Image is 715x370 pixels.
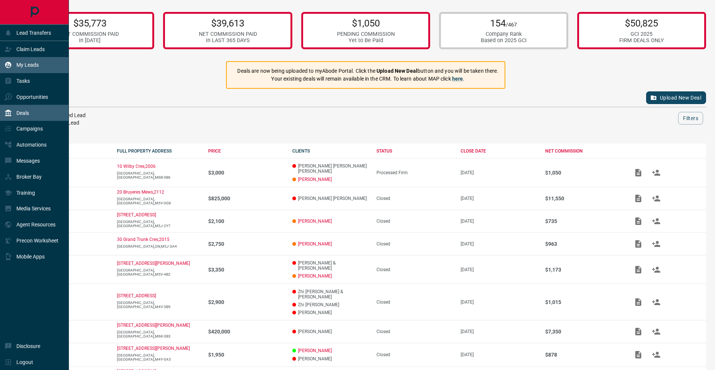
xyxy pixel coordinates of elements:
a: [STREET_ADDRESS][PERSON_NAME] [117,261,190,266]
p: Lease - Listing [33,267,109,272]
p: Lease - Co-Op [33,241,109,247]
div: CLIENTS [292,148,369,154]
p: 154 [481,18,527,29]
a: [PERSON_NAME] [298,348,332,353]
p: $1,950 [208,352,285,358]
p: [PERSON_NAME] [292,356,369,361]
div: Based on 2025 GCI [481,37,527,44]
p: [DATE] [461,241,537,247]
span: /467 [506,22,517,28]
p: Zhi [PERSON_NAME] [292,302,369,307]
div: Yet to Be Paid [337,37,395,44]
p: Lease - Co-Op [33,219,109,224]
p: 10 Wilby Cres,2006 [117,164,156,169]
a: 20 Bruyeres Mews,2112 [117,189,164,195]
div: STATUS [376,148,453,154]
p: $1,050 [337,18,395,29]
a: [STREET_ADDRESS][PERSON_NAME] [117,323,190,328]
a: [PERSON_NAME] [298,273,332,279]
p: [PERSON_NAME] [PERSON_NAME] [292,196,369,201]
p: [GEOGRAPHIC_DATA],[GEOGRAPHIC_DATA],M4V-3B9 [117,301,200,309]
p: $7,350 [545,329,622,335]
div: DEAL TYPE [33,148,109,154]
a: here [452,76,463,82]
a: [STREET_ADDRESS] [117,293,156,298]
p: [PERSON_NAME] [292,329,369,334]
p: $2,100 [208,218,285,224]
div: in [DATE] [61,37,119,44]
p: [DATE] [461,329,537,334]
span: Match Clients [647,329,665,334]
span: Add / View Documents [629,195,647,201]
a: [PERSON_NAME] [298,177,332,182]
strong: Upload New Deal [376,68,417,74]
p: Your existing deals will remain available in the CRM. To learn about MAP click . [237,75,498,83]
span: Match Clients [647,170,665,175]
p: [PERSON_NAME] [292,310,369,315]
p: $11,550 [545,195,622,201]
span: Match Clients [647,195,665,201]
p: [STREET_ADDRESS][PERSON_NAME] [117,346,190,351]
span: Add / View Documents [629,241,647,246]
div: in LAST 365 DAYS [199,37,257,44]
p: [DATE] [461,352,537,357]
span: Add / View Documents [629,218,647,223]
div: NET COMMISSION PAID [61,31,119,37]
p: Purchase - Co-Op [33,329,109,334]
p: $1,015 [545,299,622,305]
p: Lease - Listing [33,300,109,305]
p: Lease - Co-Op [33,352,109,357]
p: [DATE] [461,267,537,272]
div: NET COMMISSION PAID [199,31,257,37]
p: Purchase - Listing [33,196,109,201]
p: [GEOGRAPHIC_DATA],[GEOGRAPHIC_DATA],M5V-0G8 [117,197,200,205]
span: Add / View Documents [629,170,647,175]
span: Add / View Documents [629,352,647,357]
p: $39,613 [199,18,257,29]
p: [GEOGRAPHIC_DATA],[GEOGRAPHIC_DATA],M5V-4B2 [117,268,200,276]
a: [PERSON_NAME] [298,241,332,247]
p: Zhi [PERSON_NAME] & [PERSON_NAME] [292,289,369,300]
div: Closed [376,267,453,272]
p: [GEOGRAPHIC_DATA],[GEOGRAPHIC_DATA],M6B-0B6 [117,171,200,179]
div: FULL PROPERTY ADDRESS [117,148,200,154]
span: Add / View Documents [629,267,647,272]
p: $2,750 [208,241,285,247]
div: Closed [376,241,453,247]
p: [PERSON_NAME] & [PERSON_NAME] [292,260,369,271]
p: [DATE] [461,300,537,305]
p: [GEOGRAPHIC_DATA],[GEOGRAPHIC_DATA],M6K-0B3 [117,330,200,338]
p: $963 [545,241,622,247]
div: FIRM DEALS ONLY [619,37,664,44]
span: Match Clients [647,218,665,223]
a: [PERSON_NAME] [298,219,332,224]
p: $1,050 [545,170,622,176]
div: GCI 2025 [619,31,664,37]
div: NET COMMISSION [545,148,622,154]
span: Match Clients [647,241,665,246]
p: $735 [545,218,622,224]
p: $3,000 [208,170,285,176]
span: Match Clients [647,352,665,357]
div: Closed [376,329,453,334]
div: Closed [376,196,453,201]
p: Lease - Listing [33,170,109,175]
a: [STREET_ADDRESS] [117,212,156,217]
span: Match Clients [647,267,665,272]
div: PRICE [208,148,285,154]
div: CLOSE DATE [461,148,537,154]
a: 30 Grand Trunk Cres,2015 [117,237,169,242]
p: [DATE] [461,219,537,224]
p: $420,000 [208,329,285,335]
button: Upload New Deal [646,91,706,104]
p: $1,173 [545,267,622,273]
div: Closed [376,352,453,357]
p: Deals are now being uploaded to myAbode Portal. Click the button and you will be taken there. [237,67,498,75]
p: [PERSON_NAME] [PERSON_NAME] [PERSON_NAME] [292,163,369,174]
